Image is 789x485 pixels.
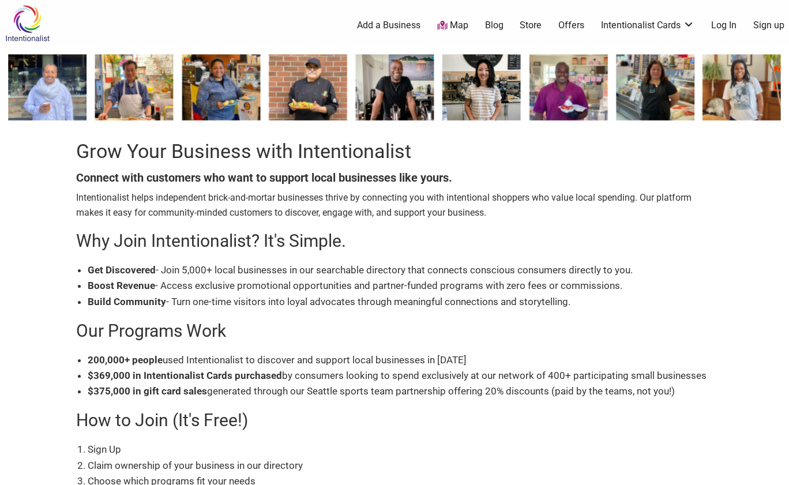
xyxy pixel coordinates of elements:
[88,278,713,294] li: - Access exclusive promotional opportunities and partner-funded programs with zero fees or commis...
[76,171,452,185] b: Connect with customers who want to support local businesses like yours.
[520,19,542,32] a: Store
[357,19,420,32] a: Add a Business
[558,19,584,32] a: Offers
[88,296,166,307] b: Build Community
[753,19,784,32] a: Sign up
[485,19,504,32] a: Blog
[88,354,163,366] b: 200,000+ people
[88,442,713,457] li: Sign Up
[88,280,155,291] b: Boost Revenue
[76,138,713,166] h1: Grow Your Business with Intentionalist
[76,190,713,220] p: Intentionalist helps independent brick-and-mortar businesses thrive by connecting you with intent...
[601,19,694,32] a: Intentionalist Cards
[88,352,713,368] li: used Intentionalist to discover and support local businesses in [DATE]
[76,408,713,433] h2: How to Join (It's Free!)
[88,370,282,381] b: $369,000 in Intentionalist Cards purchased
[88,368,713,384] li: by consumers looking to spend exclusively at our network of 400+ participating small businesses
[76,319,713,343] h2: Our Programs Work
[88,264,156,276] b: Get Discovered
[76,229,713,253] h2: Why Join Intentionalist? It's Simple.
[88,262,713,278] li: - Join 5,000+ local businesses in our searchable directory that connects conscious consumers dire...
[88,384,713,399] li: generated through our Seattle sports team partnership offering 20% discounts (paid by the teams, ...
[437,19,468,32] a: Map
[88,458,713,473] li: Claim ownership of your business in our directory
[88,385,207,397] b: $375,000 in gift card sales
[711,19,737,32] a: Log In
[88,294,713,310] li: - Turn one-time visitors into loyal advocates through meaningful connections and storytelling.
